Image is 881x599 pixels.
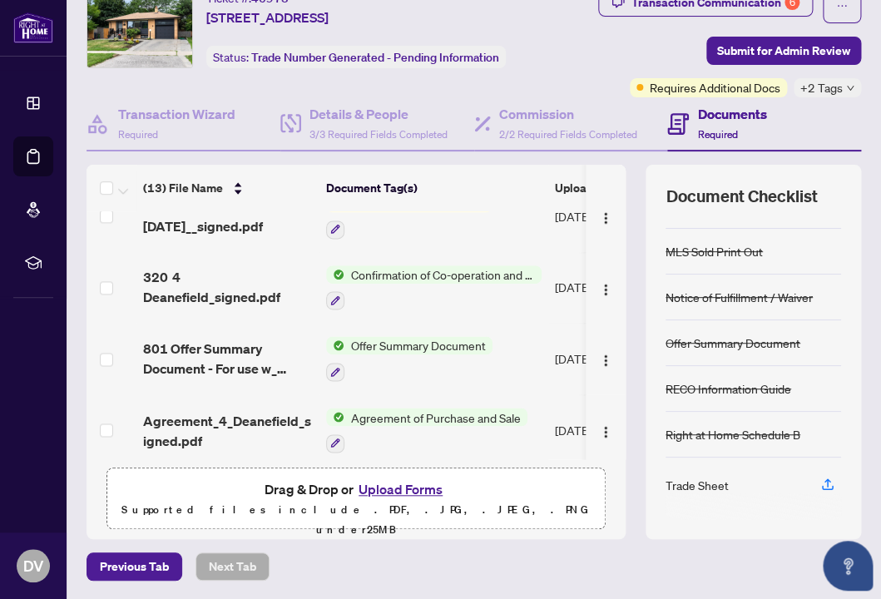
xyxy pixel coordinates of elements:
[23,554,43,577] span: DV
[251,50,499,65] span: Trade Number Generated - Pending Information
[117,500,595,540] p: Supported files include .PDF, .JPG, .JPEG, .PNG under 25 MB
[846,84,854,92] span: down
[592,345,619,372] button: Logo
[118,104,235,124] h4: Transaction Wizard
[326,408,344,426] img: Status Icon
[319,165,548,211] th: Document Tag(s)
[823,541,873,591] button: Open asap
[118,128,158,141] span: Required
[326,265,542,310] button: Status IconConfirmation of Co-operation and Representation—Buyer/Seller
[309,128,448,141] span: 3/3 Required Fields Completed
[136,165,319,211] th: (13) File Name
[548,181,661,252] td: [DATE]
[326,265,344,284] img: Status Icon
[354,478,448,500] button: Upload Forms
[599,283,612,296] img: Logo
[599,354,612,367] img: Logo
[13,12,53,43] img: logo
[548,165,661,211] th: Upload Date
[499,104,637,124] h4: Commission
[309,104,448,124] h4: Details & People
[326,408,527,453] button: Status IconAgreement of Purchase and Sale
[143,410,313,450] span: Agreement_4_Deanefield_signed.pdf
[87,552,182,581] button: Previous Tab
[697,104,766,124] h4: Documents
[143,339,313,379] span: 801 Offer Summary Document - For use w_ Agrmt of Purchase Sale - PropTx-[PERSON_NAME].pdf
[666,425,800,443] div: Right at Home Schedule B
[666,379,791,398] div: RECO Information Guide
[143,267,313,307] span: 320 4 Deanefield_signed.pdf
[666,334,800,352] div: Offer Summary Document
[326,336,344,354] img: Status Icon
[666,185,817,208] span: Document Checklist
[650,78,780,97] span: Requires Additional Docs
[666,476,729,494] div: Trade Sheet
[697,128,737,141] span: Required
[666,242,763,260] div: MLS Sold Print Out
[107,468,605,550] span: Drag & Drop orUpload FormsSupported files include .PDF, .JPG, .JPEG, .PNG under25MB
[265,478,448,500] span: Drag & Drop or
[344,408,527,426] span: Agreement of Purchase and Sale
[100,553,169,580] span: Previous Tab
[206,7,329,27] span: [STREET_ADDRESS]
[717,37,850,64] span: Submit for Admin Review
[666,288,813,306] div: Notice of Fulfillment / Waiver
[143,196,313,236] span: 4 Deanefield - Schedule B - [DATE]__signed.pdf
[548,323,661,394] td: [DATE]
[555,179,621,197] span: Upload Date
[548,252,661,324] td: [DATE]
[800,78,843,97] span: +2 Tags
[499,128,637,141] span: 2/2 Required Fields Completed
[344,336,492,354] span: Offer Summary Document
[592,274,619,300] button: Logo
[548,394,661,466] td: [DATE]
[599,425,612,438] img: Logo
[706,37,861,65] button: Submit for Admin Review
[344,265,542,284] span: Confirmation of Co-operation and Representation—Buyer/Seller
[592,203,619,230] button: Logo
[196,552,270,581] button: Next Tab
[326,194,492,239] button: Status IconRight at Home Schedule B
[206,46,506,68] div: Status:
[143,179,223,197] span: (13) File Name
[599,211,612,225] img: Logo
[592,417,619,443] button: Logo
[326,336,492,381] button: Status IconOffer Summary Document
